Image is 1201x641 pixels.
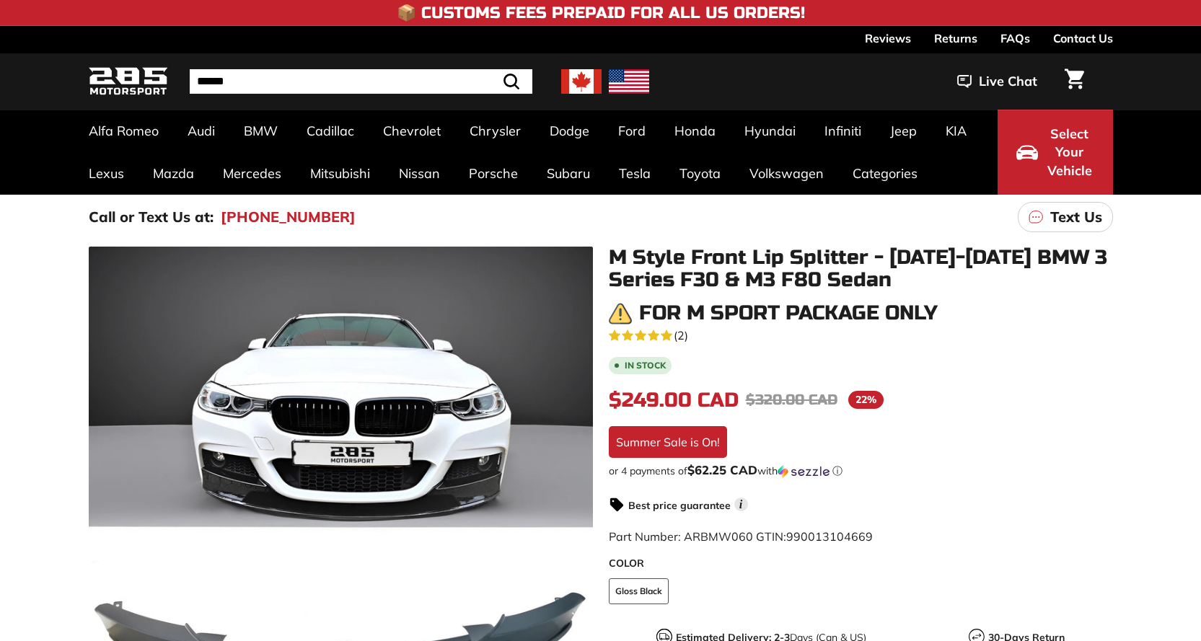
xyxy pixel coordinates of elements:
[838,152,932,195] a: Categories
[998,110,1113,195] button: Select Your Vehicle
[535,110,604,152] a: Dodge
[979,72,1037,91] span: Live Chat
[292,110,369,152] a: Cadillac
[778,465,830,478] img: Sezzle
[810,110,876,152] a: Infiniti
[532,152,604,195] a: Subaru
[665,152,735,195] a: Toyota
[609,464,1113,478] div: or 4 payments of with
[1000,26,1030,50] a: FAQs
[173,110,229,152] a: Audi
[609,325,1113,344] a: 5.0 rating (2 votes)
[221,206,356,228] a: [PHONE_NUMBER]
[609,556,1113,571] label: COLOR
[604,110,660,152] a: Ford
[89,206,214,228] p: Call or Text Us at:
[190,69,532,94] input: Search
[628,499,731,512] strong: Best price guarantee
[609,464,1113,478] div: or 4 payments of$62.25 CADwithSezzle Click to learn more about Sezzle
[604,152,665,195] a: Tesla
[454,152,532,195] a: Porsche
[74,110,173,152] a: Alfa Romeo
[296,152,384,195] a: Mitsubishi
[609,302,632,325] img: warning.png
[734,498,748,511] span: i
[848,391,884,409] span: 22%
[660,110,730,152] a: Honda
[609,388,739,412] span: $249.00 CAD
[730,110,810,152] a: Hyundai
[931,110,981,152] a: KIA
[89,65,168,99] img: Logo_285_Motorsport_areodynamics_components
[609,247,1113,291] h1: M Style Front Lip Splitter - [DATE]-[DATE] BMW 3 Series F30 & M3 F80 Sedan
[639,302,938,324] h3: For M Sport Package only
[934,26,977,50] a: Returns
[938,63,1056,100] button: Live Chat
[74,152,138,195] a: Lexus
[229,110,292,152] a: BMW
[786,529,873,544] span: 990013104669
[876,110,931,152] a: Jeep
[1053,26,1113,50] a: Contact Us
[609,426,727,458] div: Summer Sale is On!
[1050,206,1102,228] p: Text Us
[455,110,535,152] a: Chrysler
[746,391,837,409] span: $320.00 CAD
[674,327,688,344] span: (2)
[687,462,757,477] span: $62.25 CAD
[397,4,805,22] h4: 📦 Customs Fees Prepaid for All US Orders!
[208,152,296,195] a: Mercedes
[1056,57,1093,106] a: Cart
[1018,202,1113,232] a: Text Us
[369,110,455,152] a: Chevrolet
[384,152,454,195] a: Nissan
[735,152,838,195] a: Volkswagen
[1045,125,1094,180] span: Select Your Vehicle
[138,152,208,195] a: Mazda
[865,26,911,50] a: Reviews
[609,529,873,544] span: Part Number: ARBMW060 GTIN:
[625,361,666,370] b: In stock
